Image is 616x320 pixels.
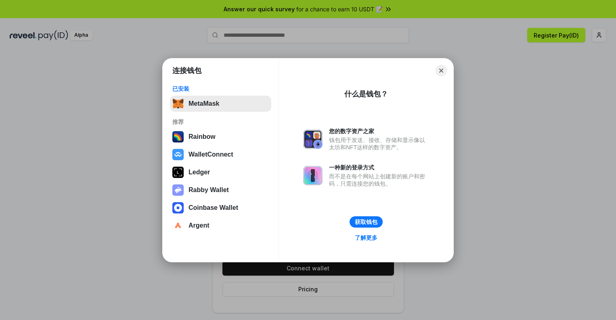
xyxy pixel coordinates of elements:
div: 您的数字资产之家 [329,128,429,135]
div: 推荐 [172,118,269,125]
div: Argent [189,222,210,229]
img: svg+xml,%3Csvg%20xmlns%3D%22http%3A%2F%2Fwww.w3.org%2F2000%2Fsvg%22%20fill%3D%22none%22%20viewBox... [172,184,184,196]
div: 而不是在每个网站上创建新的账户和密码，只需连接您的钱包。 [329,173,429,187]
div: Rainbow [189,133,216,140]
img: svg+xml,%3Csvg%20width%3D%22120%22%20height%3D%22120%22%20viewBox%3D%220%200%20120%20120%22%20fil... [172,131,184,142]
div: 已安装 [172,85,269,92]
img: svg+xml,%3Csvg%20width%3D%2228%22%20height%3D%2228%22%20viewBox%3D%220%200%2028%2028%22%20fill%3D... [172,220,184,231]
div: WalletConnect [189,151,233,158]
button: MetaMask [170,96,271,112]
div: Ledger [189,169,210,176]
img: svg+xml,%3Csvg%20width%3D%2228%22%20height%3D%2228%22%20viewBox%3D%220%200%2028%2028%22%20fill%3D... [172,149,184,160]
button: Coinbase Wallet [170,200,271,216]
button: WalletConnect [170,146,271,163]
div: 一种新的登录方式 [329,164,429,171]
div: 钱包用于发送、接收、存储和显示像以太坊和NFT这样的数字资产。 [329,136,429,151]
div: 什么是钱包？ [344,89,388,99]
img: svg+xml,%3Csvg%20fill%3D%22none%22%20height%3D%2233%22%20viewBox%3D%220%200%2035%2033%22%20width%... [172,98,184,109]
h1: 连接钱包 [172,66,201,75]
div: Coinbase Wallet [189,204,238,211]
img: svg+xml,%3Csvg%20xmlns%3D%22http%3A%2F%2Fwww.w3.org%2F2000%2Fsvg%22%20fill%3D%22none%22%20viewBox... [303,130,323,149]
div: 获取钱包 [355,218,377,226]
button: Close [436,65,447,76]
button: Rainbow [170,129,271,145]
button: 获取钱包 [350,216,383,228]
button: Argent [170,218,271,234]
img: svg+xml,%3Csvg%20xmlns%3D%22http%3A%2F%2Fwww.w3.org%2F2000%2Fsvg%22%20width%3D%2228%22%20height%3... [172,167,184,178]
a: 了解更多 [350,232,382,243]
div: MetaMask [189,100,219,107]
div: Rabby Wallet [189,186,229,194]
img: svg+xml,%3Csvg%20width%3D%2228%22%20height%3D%2228%22%20viewBox%3D%220%200%2028%2028%22%20fill%3D... [172,202,184,213]
button: Rabby Wallet [170,182,271,198]
div: 了解更多 [355,234,377,241]
button: Ledger [170,164,271,180]
img: svg+xml,%3Csvg%20xmlns%3D%22http%3A%2F%2Fwww.w3.org%2F2000%2Fsvg%22%20fill%3D%22none%22%20viewBox... [303,166,323,185]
